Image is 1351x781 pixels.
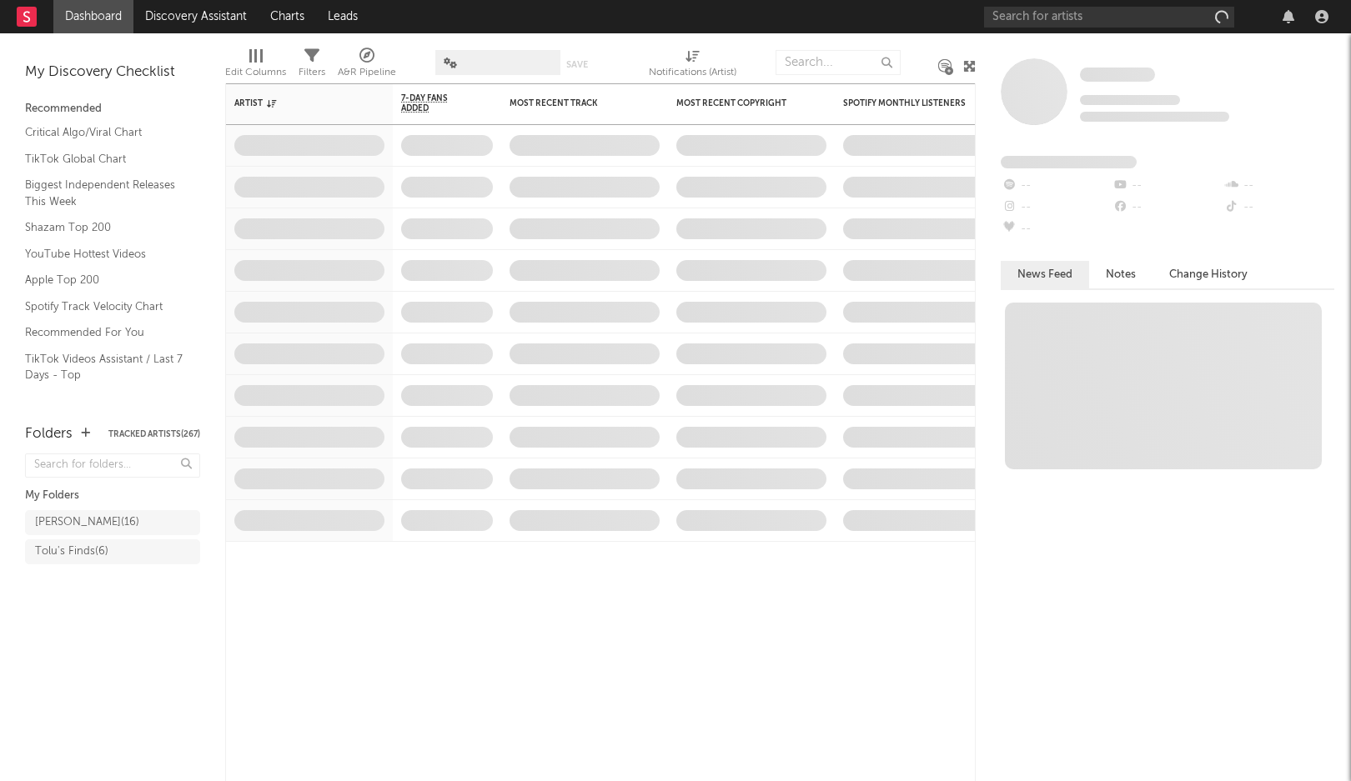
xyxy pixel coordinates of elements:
span: Fans Added by Platform [1001,156,1137,168]
span: Some Artist [1080,68,1155,82]
span: Tracking Since: [DATE] [1080,95,1180,105]
a: TikTok Sounds Assistant / [DATE] Fastest Risers [25,393,183,427]
div: -- [1223,175,1334,197]
div: Most Recent Copyright [676,98,801,108]
div: Edit Columns [225,42,286,90]
a: Some Artist [1080,67,1155,83]
button: Change History [1153,261,1264,288]
a: TikTok Videos Assistant / Last 7 Days - Top [25,350,183,384]
a: Biggest Independent Releases This Week [25,176,183,210]
a: Critical Algo/Viral Chart [25,123,183,142]
a: Recommended For You [25,323,183,342]
div: A&R Pipeline [338,42,396,90]
span: 7-Day Fans Added [401,93,468,113]
div: My Discovery Checklist [25,63,200,83]
button: News Feed [1001,261,1089,288]
div: -- [1223,197,1334,218]
div: [PERSON_NAME] ( 16 ) [35,513,139,533]
button: Notes [1089,261,1153,288]
div: Notifications (Artist) [649,63,736,83]
div: -- [1001,197,1112,218]
a: Tolu's Finds(6) [25,539,200,564]
div: -- [1112,197,1223,218]
button: Save [566,60,588,69]
a: TikTok Global Chart [25,150,183,168]
div: Most Recent Track [510,98,635,108]
input: Search... [776,50,901,75]
div: Artist [234,98,359,108]
div: -- [1001,175,1112,197]
div: Tolu's Finds ( 6 ) [35,542,108,562]
a: YouTube Hottest Videos [25,245,183,263]
div: Filters [299,42,325,90]
div: Folders [25,424,73,444]
input: Search for folders... [25,453,200,478]
div: My Folders [25,486,200,506]
div: A&R Pipeline [338,63,396,83]
div: Filters [299,63,325,83]
button: Tracked Artists(267) [108,430,200,438]
a: Spotify Track Velocity Chart [25,298,183,316]
span: 0 fans last week [1080,112,1229,122]
div: Edit Columns [225,63,286,83]
a: [PERSON_NAME](16) [25,510,200,535]
div: Recommended [25,99,200,119]
div: -- [1001,218,1112,240]
a: Shazam Top 200 [25,218,183,237]
div: Notifications (Artist) [649,42,736,90]
div: -- [1112,175,1223,197]
div: Spotify Monthly Listeners [843,98,968,108]
input: Search for artists [984,7,1234,28]
a: Apple Top 200 [25,271,183,289]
